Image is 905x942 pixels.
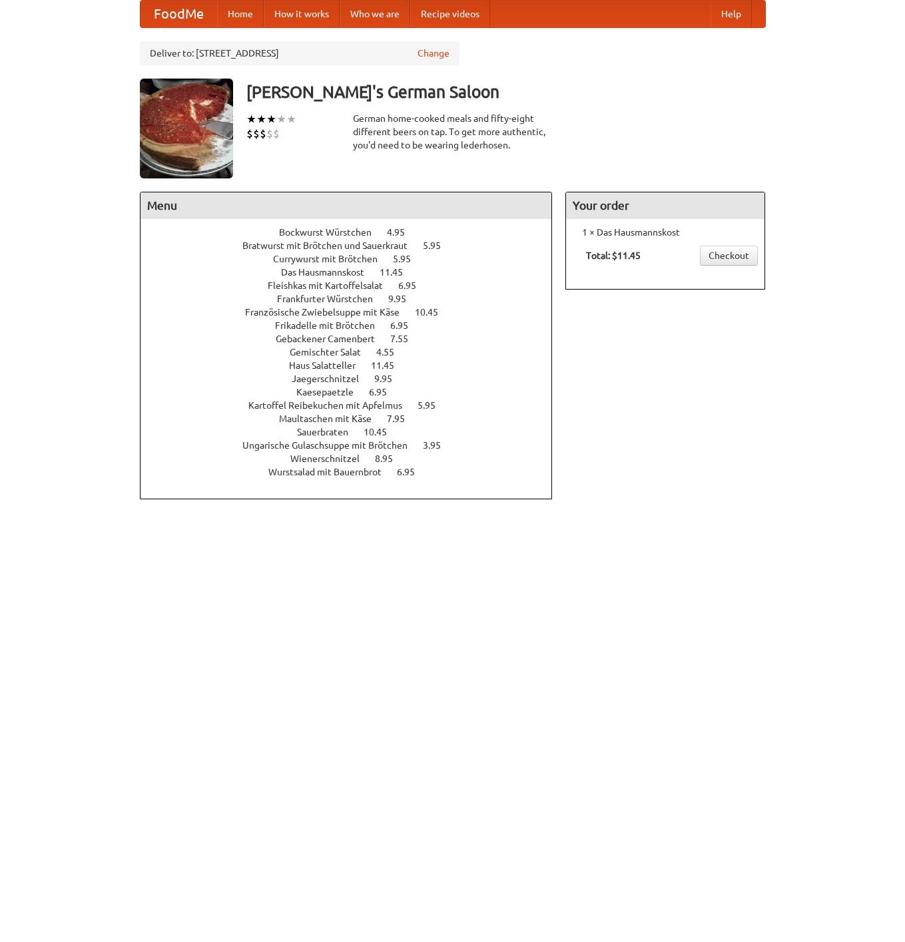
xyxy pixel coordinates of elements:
a: Kartoffel Reibekuchen mit Apfelmus 5.95 [248,400,460,411]
span: Französische Zwiebelsuppe mit Käse [245,307,413,318]
span: Wurstsalad mit Bauernbrot [268,467,395,477]
a: Kaesepaetzle 6.95 [296,387,412,397]
a: Bratwurst mit Brötchen und Sauerkraut 5.95 [242,240,465,251]
div: Deliver to: [STREET_ADDRESS] [140,41,459,65]
li: ★ [246,112,256,126]
a: Frikadelle mit Brötchen 6.95 [275,320,433,331]
a: Maultaschen mit Käse 7.95 [279,413,430,424]
span: Ungarische Gulaschsuppe mit Brötchen [242,440,421,451]
a: FoodMe [141,1,217,27]
span: 10.45 [364,427,400,437]
li: ★ [266,112,276,126]
span: Bratwurst mit Brötchen und Sauerkraut [242,240,421,251]
span: Currywurst mit Brötchen [273,254,391,264]
span: 11.45 [371,360,408,371]
span: 7.95 [387,413,418,424]
li: ★ [256,112,266,126]
h3: [PERSON_NAME]'s German Saloon [246,79,766,105]
span: Jaegerschnitzel [292,373,372,384]
span: Gebackener Camenbert [276,334,388,344]
span: 4.55 [376,347,408,357]
span: Frikadelle mit Brötchen [275,320,388,331]
a: Checkout [700,246,758,266]
span: Fleishkas mit Kartoffelsalat [268,280,396,291]
a: Sauerbraten 10.45 [297,427,412,437]
a: Change [418,47,450,60]
li: ★ [276,112,286,126]
span: Sauerbraten [297,427,362,437]
a: Frankfurter Würstchen 9.95 [277,294,431,304]
div: German home-cooked meals and fifty-eight different beers on tap. To get more authentic, you'd nee... [353,112,553,152]
span: 6.95 [397,467,428,477]
b: Total: $11.45 [586,250,641,261]
span: 6.95 [390,320,422,331]
span: Kartoffel Reibekuchen mit Apfelmus [248,400,416,411]
span: Das Hausmannskost [281,267,378,278]
span: Gemischter Salat [290,347,374,357]
span: Haus Salatteller [289,360,369,371]
li: $ [266,126,273,141]
span: 9.95 [374,373,406,384]
span: 11.45 [380,267,416,278]
a: Help [711,1,752,27]
a: Wurstsalad mit Bauernbrot 6.95 [268,467,440,477]
span: Kaesepaetzle [296,387,367,397]
a: Haus Salatteller 11.45 [289,360,419,371]
a: Bockwurst Würstchen 4.95 [279,227,430,238]
span: Frankfurter Würstchen [277,294,386,304]
li: $ [260,126,266,141]
a: Currywurst mit Brötchen 5.95 [273,254,436,264]
a: Who we are [340,1,410,27]
li: $ [273,126,280,141]
span: 4.95 [387,227,418,238]
h4: Menu [141,192,552,219]
li: ★ [286,112,296,126]
a: Home [217,1,264,27]
span: 7.55 [390,334,422,344]
a: Fleishkas mit Kartoffelsalat 6.95 [268,280,441,291]
a: Gebackener Camenbert 7.55 [276,334,433,344]
span: 5.95 [423,240,454,251]
a: Das Hausmannskost 11.45 [281,267,428,278]
span: 5.95 [418,400,449,411]
a: Ungarische Gulaschsuppe mit Brötchen 3.95 [242,440,465,451]
span: 10.45 [415,307,452,318]
a: How it works [264,1,340,27]
h4: Your order [566,192,764,219]
span: Bockwurst Würstchen [279,227,385,238]
span: 5.95 [393,254,424,264]
a: Französische Zwiebelsuppe mit Käse 10.45 [245,307,463,318]
span: 6.95 [369,387,400,397]
span: 6.95 [398,280,430,291]
span: 8.95 [375,453,406,464]
a: Gemischter Salat 4.55 [290,347,419,357]
span: Maultaschen mit Käse [279,413,385,424]
span: 3.95 [423,440,454,451]
li: $ [246,126,253,141]
li: $ [253,126,260,141]
span: 9.95 [388,294,420,304]
a: Jaegerschnitzel 9.95 [292,373,417,384]
span: Wienerschnitzel [290,453,373,464]
li: 1 × Das Hausmannskost [573,226,758,239]
img: angular.jpg [140,79,233,178]
a: Recipe videos [410,1,490,27]
a: Wienerschnitzel 8.95 [290,453,418,464]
